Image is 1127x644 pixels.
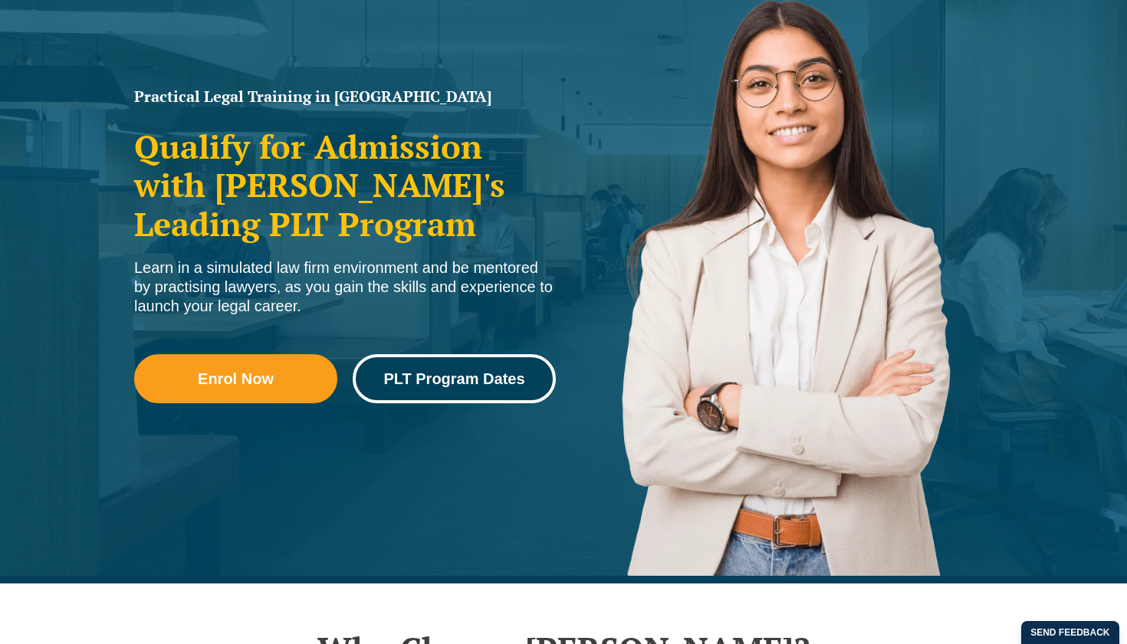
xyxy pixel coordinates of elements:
[134,89,556,104] h1: Practical Legal Training in [GEOGRAPHIC_DATA]
[134,354,337,403] a: Enrol Now
[353,354,556,403] a: PLT Program Dates
[198,371,274,386] span: Enrol Now
[383,371,524,386] span: PLT Program Dates
[134,127,556,243] h2: Qualify for Admission with [PERSON_NAME]'s Leading PLT Program
[134,258,556,316] div: Learn in a simulated law firm environment and be mentored by practising lawyers, as you gain the ...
